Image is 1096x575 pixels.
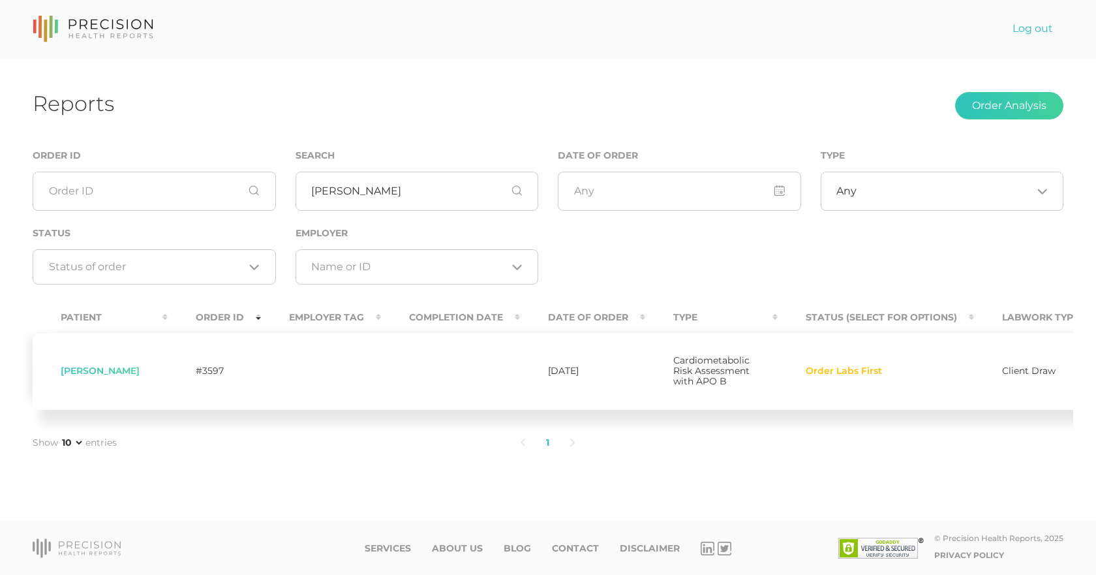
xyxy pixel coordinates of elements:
[365,543,411,554] a: Services
[806,366,882,377] span: Order Labs First
[821,172,1064,211] div: Search for option
[934,550,1004,560] a: Privacy Policy
[59,436,84,449] select: Showentries
[520,303,645,332] th: Date Of Order : activate to sort column ascending
[620,543,680,554] a: Disclaimer
[381,303,520,332] th: Completion Date : activate to sort column ascending
[168,303,261,332] th: Order ID : activate to sort column ascending
[836,185,857,198] span: Any
[432,543,483,554] a: About Us
[296,249,539,285] div: Search for option
[857,185,1032,198] input: Search for option
[1002,365,1056,377] span: Client Draw
[311,260,507,273] input: Search for option
[645,303,778,332] th: Type : activate to sort column ascending
[49,260,245,273] input: Search for option
[296,228,348,239] label: Employer
[296,172,539,211] input: First or Last Name
[673,354,750,387] span: Cardiometabolic Risk Assessment with APO B
[168,332,261,410] td: #3597
[33,303,168,332] th: Patient : activate to sort column ascending
[33,436,117,450] label: Show entries
[821,150,845,161] label: Type
[33,91,114,116] h1: Reports
[261,303,381,332] th: Employer Tag : activate to sort column ascending
[520,332,645,410] td: [DATE]
[33,228,70,239] label: Status
[838,538,924,559] img: SSL site seal - click to verify
[61,365,140,377] span: [PERSON_NAME]
[558,150,638,161] label: Date of Order
[33,150,81,161] label: Order ID
[1002,16,1063,42] a: Log out
[33,249,276,285] div: Search for option
[558,172,801,211] input: Any
[934,533,1063,543] div: © Precision Health Reports, 2025
[974,303,1096,332] th: Labwork Type : activate to sort column ascending
[552,543,599,554] a: Contact
[296,150,335,161] label: Search
[504,543,531,554] a: Blog
[778,303,974,332] th: Status (Select for Options) : activate to sort column ascending
[955,92,1063,119] button: Order Analysis
[33,172,276,211] input: Order ID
